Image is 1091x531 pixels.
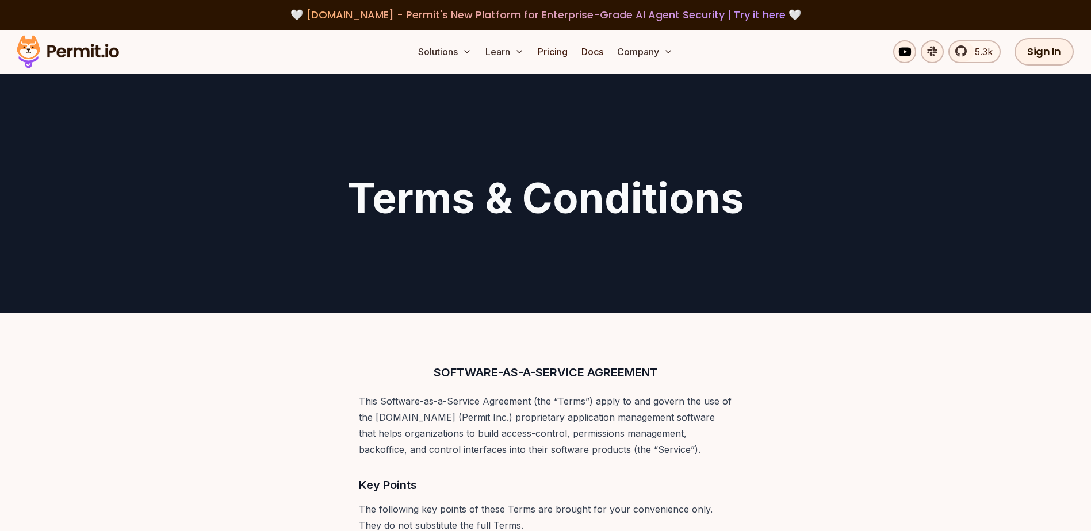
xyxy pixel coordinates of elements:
a: Try it here [734,7,786,22]
button: Company [613,40,677,63]
div: 🤍 🤍 [28,7,1063,23]
h3: SOFTWARE-AS-A-SERVICE AGREEMENT [359,363,733,382]
h3: Key Points [359,476,733,494]
h1: Terms & Conditions [251,178,840,219]
img: Permit logo [12,32,124,71]
span: 5.3k [968,45,993,59]
a: Sign In [1015,38,1074,66]
a: Pricing [533,40,572,63]
button: Learn [481,40,529,63]
a: Docs [577,40,608,63]
span: [DOMAIN_NAME] - Permit's New Platform for Enterprise-Grade AI Agent Security | [306,7,786,22]
a: 5.3k [948,40,1001,63]
p: This Software-as-a-Service Agreement (the “Terms”) apply to and govern the use of the [DOMAIN_NAM... [359,393,733,457]
button: Solutions [414,40,476,63]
